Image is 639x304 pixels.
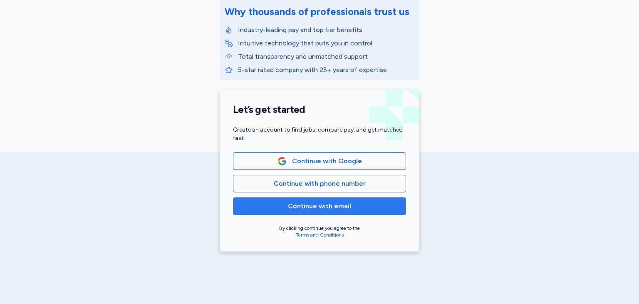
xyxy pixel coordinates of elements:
[225,5,409,18] div: Why thousands of professionals trust us
[238,52,414,62] p: Total transparency and unmatched support
[238,25,414,35] p: Industry-leading pay and top tier benefits
[233,126,406,142] div: Create an account to find jobs, compare pay, and get matched fast
[238,65,414,75] p: 5-star rated company with 25+ years of expertise
[233,197,406,215] button: Continue with email
[292,156,362,166] span: Continue with Google
[233,175,406,192] button: Continue with phone number
[233,103,406,116] h1: Let’s get started
[233,225,406,238] div: By clicking continue you agree to the
[296,232,344,238] a: Terms and Conditions
[238,38,414,48] p: Intuitive technology that puts you in control
[288,201,351,211] span: Continue with email
[274,179,366,189] span: Continue with phone number
[233,152,406,170] button: Google LogoContinue with Google
[277,157,287,166] img: Google Logo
